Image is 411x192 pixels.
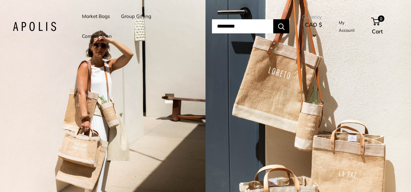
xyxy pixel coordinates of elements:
[121,12,151,21] a: Group Gifting
[82,32,112,41] a: Coming Soon
[339,19,361,34] a: My Account
[372,28,383,35] span: Cart
[378,15,384,22] span: 0
[82,12,110,21] a: Market Bags
[212,19,273,33] input: Search...
[302,20,325,40] button: CAD $
[302,13,325,22] span: Currency
[305,21,322,28] span: CAD $
[13,22,56,31] img: Apolis
[372,16,398,37] a: 0 Cart
[273,19,289,33] button: Search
